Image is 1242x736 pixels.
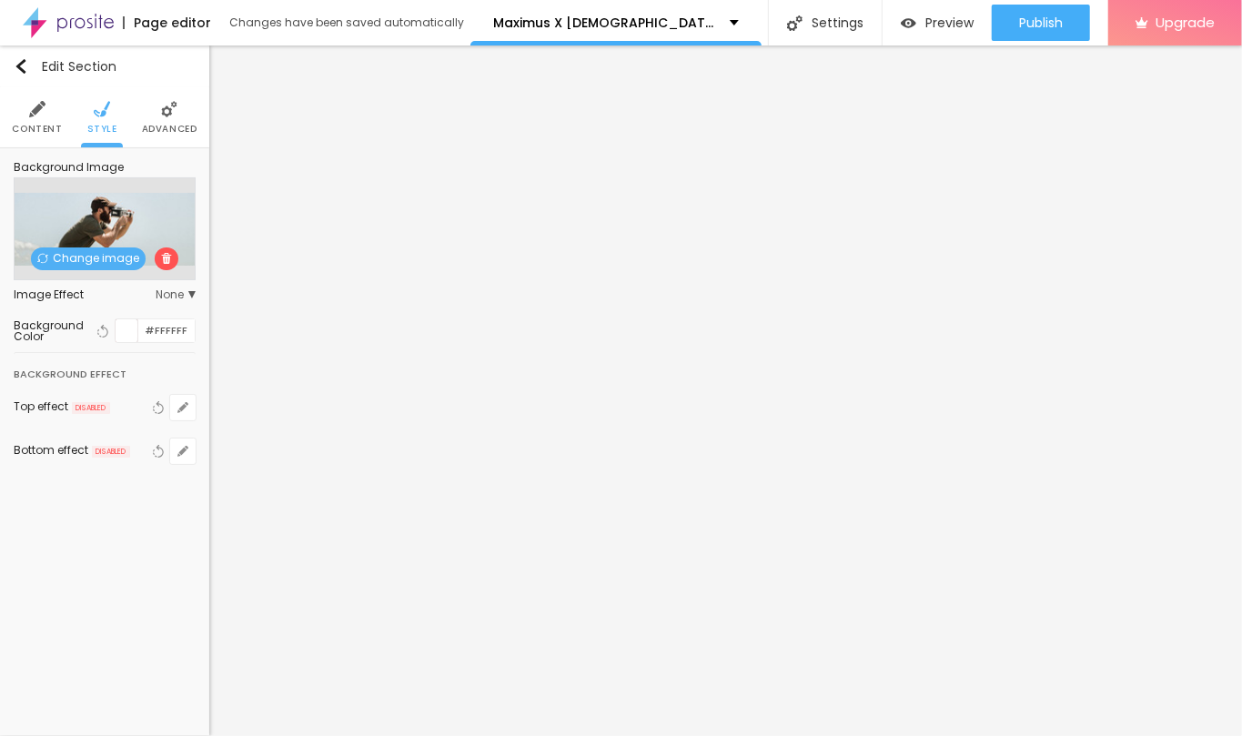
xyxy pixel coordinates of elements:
[37,253,48,264] img: Icone
[14,59,116,74] div: Edit Section
[992,5,1090,41] button: Publish
[14,162,196,173] div: Background Image
[12,125,62,134] span: Content
[14,320,86,342] div: Background Color
[72,402,110,415] span: DISABLED
[94,101,110,117] img: Icone
[92,446,130,459] span: DISABLED
[87,125,117,134] span: Style
[31,247,146,270] span: Change image
[14,353,196,386] div: Background effect
[14,445,88,456] div: Bottom effect
[14,364,126,384] div: Background effect
[142,125,197,134] span: Advanced
[29,101,45,117] img: Icone
[161,253,172,264] img: Icone
[1156,15,1215,30] span: Upgrade
[14,401,68,412] div: Top effect
[161,101,177,117] img: Icone
[14,289,156,300] div: Image Effect
[493,16,716,29] p: Maximus X [DEMOGRAPHIC_DATA][MEDICAL_DATA] The Herbal Edge for Men’s Performance
[14,59,28,74] img: Icone
[229,17,464,28] div: Changes have been saved automatically
[925,15,974,30] span: Preview
[787,15,803,31] img: Icone
[209,45,1242,736] iframe: Editor
[1019,15,1063,30] span: Publish
[883,5,992,41] button: Preview
[156,289,196,300] span: None
[123,16,211,29] div: Page editor
[901,15,916,31] img: view-1.svg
